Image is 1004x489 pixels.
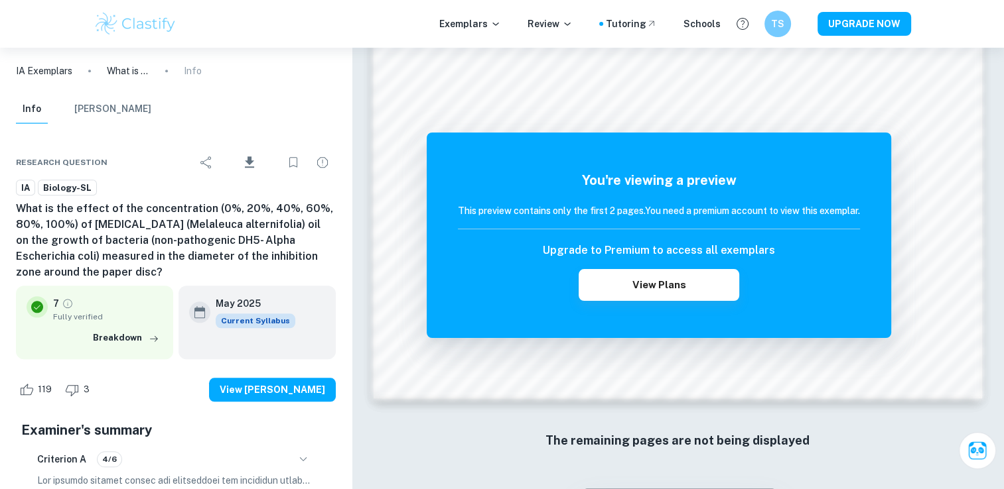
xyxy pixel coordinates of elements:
span: IA [17,182,35,195]
button: Help and Feedback [731,13,754,35]
button: Breakdown [90,328,163,348]
div: Dislike [62,379,97,400]
p: Review [528,17,573,31]
h6: This preview contains only the first 2 pages. You need a premium account to view this exemplar. [458,203,860,218]
button: Ask Clai [959,432,996,469]
img: Clastify logo [94,11,178,37]
a: Grade fully verified [62,298,74,309]
p: Info [184,64,202,78]
p: 7 [53,296,59,311]
a: IA Exemplars [16,64,72,78]
span: Research question [16,156,108,168]
span: Fully verified [53,311,163,323]
h6: TS [770,17,785,31]
div: Download [222,145,277,180]
button: View Plans [579,269,739,301]
div: This exemplar is based on the current syllabus. Feel free to refer to it for inspiration/ideas wh... [216,313,295,328]
button: View [PERSON_NAME] [209,378,336,402]
span: Biology-SL [38,182,96,195]
h6: The remaining pages are not being displayed [400,431,956,450]
button: [PERSON_NAME] [74,95,151,124]
a: IA [16,180,35,196]
p: What is the effect of the concentration (0%, 20%, 40%, 60%, 80%, 100%) of [MEDICAL_DATA] (Melaleu... [107,64,149,78]
a: Biology-SL [38,180,97,196]
button: TS [764,11,791,37]
span: Current Syllabus [216,313,295,328]
h6: What is the effect of the concentration (0%, 20%, 40%, 60%, 80%, 100%) of [MEDICAL_DATA] (Melaleu... [16,201,336,280]
h5: You're viewing a preview [458,170,860,190]
span: 119 [31,383,59,396]
span: 3 [76,383,97,396]
button: Info [16,95,48,124]
p: Lor ipsumdo sitamet consec adi elitseddoei tem incididun utlaboree do mag aliquaen adminimv, quis... [37,473,315,488]
h6: Upgrade to Premium to access all exemplars [543,243,775,258]
a: Tutoring [606,17,657,31]
div: Bookmark [280,149,307,176]
div: Report issue [309,149,336,176]
h5: Examiner's summary [21,420,330,440]
div: Share [193,149,220,176]
div: Like [16,379,59,400]
p: Exemplars [439,17,501,31]
button: UPGRADE NOW [818,12,911,36]
h6: Criterion A [37,452,86,466]
span: 4/6 [98,453,121,465]
h6: May 2025 [216,296,285,311]
a: Schools [683,17,721,31]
